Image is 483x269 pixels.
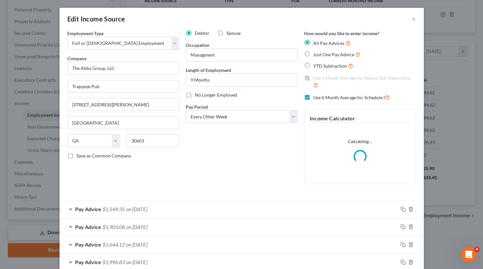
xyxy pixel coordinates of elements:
input: Enter city... [68,116,179,129]
span: Use 6 Month Average for Schedule I [313,95,385,100]
input: Search company by name... [67,62,179,75]
span: Company [67,56,87,61]
h5: Income Calculator [310,114,410,123]
label: Length of Employment [186,67,231,74]
span: Employment Type [67,31,103,36]
input: -- [186,49,297,61]
span: Save as Common Company [76,153,131,158]
input: Enter zip... [127,134,179,147]
label: Occupation [186,42,209,48]
span: Pay Period [186,104,208,110]
span: YTD Subtraction [313,63,347,69]
span: Spouse [226,30,241,36]
iframe: Intercom live chat [461,247,476,262]
input: Unit, Suite, etc... [68,98,179,111]
span: No Longer Employed [195,92,237,98]
span: $1,549.35 [102,206,125,212]
p: Calculating... [310,138,410,145]
span: on [DATE] [126,259,147,265]
span: $1,644.12 [102,241,125,248]
span: on [DATE] [126,206,147,212]
span: Just One Pay Advice [313,52,354,57]
span: Pay Advice [75,259,101,265]
div: Edit Income Source [67,14,125,23]
span: Pay Advice [75,206,101,212]
span: $1,996.83 [102,259,125,265]
span: Debtor [195,30,209,36]
span: on [DATE] [126,241,147,248]
span: All Pay Advices [313,40,344,46]
span: on [DATE] [126,224,147,230]
span: Pay Advice [75,241,101,248]
label: How would you like to enter income? [304,30,379,37]
input: ex: 2 years [186,74,297,86]
button: × [411,15,416,23]
input: Enter address... [68,80,179,93]
span: 4 [474,247,479,252]
span: Pay Advice [75,224,101,230]
span: Use 6 Month Average for Means Test Deductions [313,75,411,81]
span: $1,903.08 [102,224,125,230]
